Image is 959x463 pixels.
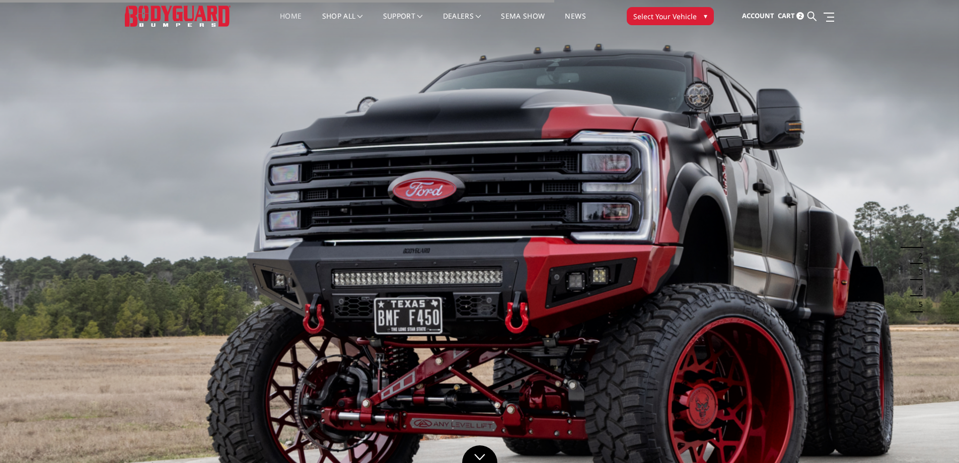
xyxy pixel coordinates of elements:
[443,13,481,32] a: Dealers
[913,280,923,296] button: 4 of 5
[633,11,697,22] span: Select Your Vehicle
[913,232,923,248] button: 1 of 5
[627,7,714,25] button: Select Your Vehicle
[796,12,804,20] span: 2
[704,11,707,21] span: ▾
[913,248,923,264] button: 2 of 5
[383,13,423,32] a: Support
[913,264,923,280] button: 3 of 5
[280,13,302,32] a: Home
[462,445,497,463] a: Click to Down
[742,11,774,20] span: Account
[322,13,363,32] a: shop all
[125,6,231,26] img: BODYGUARD BUMPERS
[778,3,804,30] a: Cart 2
[501,13,545,32] a: SEMA Show
[565,13,585,32] a: News
[778,11,795,20] span: Cart
[913,296,923,312] button: 5 of 5
[742,3,774,30] a: Account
